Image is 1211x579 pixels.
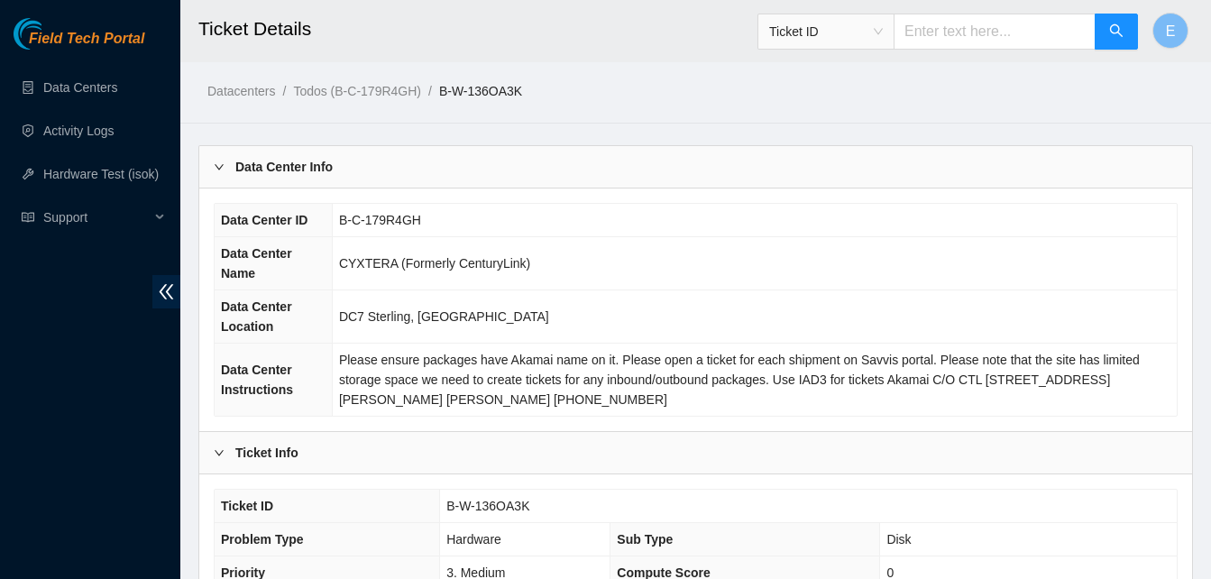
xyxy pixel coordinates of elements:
span: search [1109,23,1124,41]
span: Data Center Location [221,299,292,334]
span: / [282,84,286,98]
span: Hardware [446,532,501,547]
a: Activity Logs [43,124,115,138]
div: Ticket Info [199,432,1192,473]
a: Akamai TechnologiesField Tech Portal [14,32,144,56]
span: Data Center Name [221,246,292,280]
span: Data Center ID [221,213,307,227]
span: CYXTERA (Formerly CenturyLink) [339,256,530,271]
button: E [1152,13,1188,49]
img: Akamai Technologies [14,18,91,50]
span: Ticket ID [221,499,273,513]
span: right [214,161,225,172]
span: read [22,211,34,224]
input: Enter text here... [894,14,1096,50]
span: DC7 Sterling, [GEOGRAPHIC_DATA] [339,309,549,324]
span: B-C-179R4GH [339,213,421,227]
span: Support [43,199,150,235]
span: Disk [886,532,911,547]
div: Data Center Info [199,146,1192,188]
span: E [1166,20,1176,42]
a: Todos (B-C-179R4GH) [293,84,421,98]
span: Field Tech Portal [29,31,144,48]
span: Sub Type [617,532,673,547]
a: Data Centers [43,80,117,95]
span: Please ensure packages have Akamai name on it. Please open a ticket for each shipment on Savvis p... [339,353,1140,407]
span: B-W-136OA3K [446,499,529,513]
span: Data Center Instructions [221,363,293,397]
a: B-W-136OA3K [439,84,522,98]
b: Data Center Info [235,157,333,177]
span: Problem Type [221,532,304,547]
a: Hardware Test (isok) [43,167,159,181]
span: Ticket ID [769,18,883,45]
span: / [428,84,432,98]
span: right [214,447,225,458]
b: Ticket Info [235,443,298,463]
span: double-left [152,275,180,308]
a: Datacenters [207,84,275,98]
button: search [1095,14,1138,50]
